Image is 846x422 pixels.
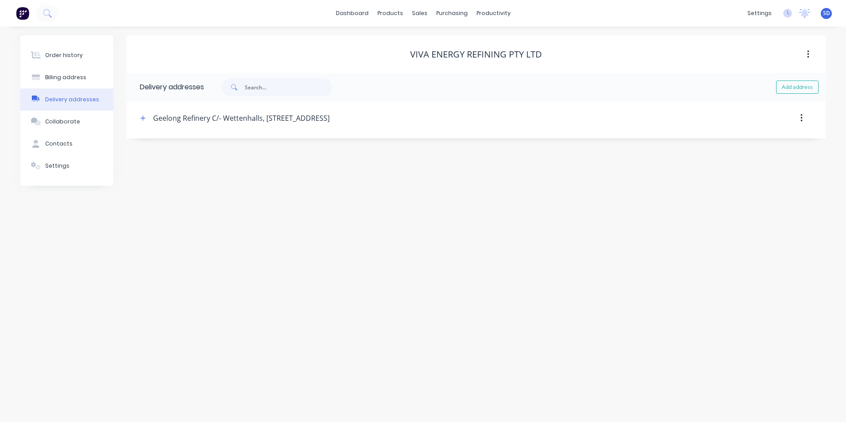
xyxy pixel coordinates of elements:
span: SD [823,9,830,17]
button: Delivery addresses [20,88,113,111]
button: Billing address [20,66,113,88]
div: Delivery addresses [45,96,99,104]
div: Billing address [45,73,86,81]
div: products [373,7,408,20]
div: productivity [472,7,515,20]
div: Settings [45,162,69,170]
div: settings [743,7,776,20]
button: Order history [20,44,113,66]
div: Order history [45,51,83,59]
div: Collaborate [45,118,80,126]
button: Settings [20,155,113,177]
div: purchasing [432,7,472,20]
button: Add address [776,81,819,94]
div: Contacts [45,140,73,148]
button: Contacts [20,133,113,155]
div: Viva Energy Refining Pty Ltd [410,49,542,60]
input: Search... [245,78,332,96]
button: Collaborate [20,111,113,133]
a: dashboard [331,7,373,20]
div: Geelong Refinery C/- Wettenhalls, [STREET_ADDRESS] [153,113,330,123]
div: Delivery addresses [127,73,204,101]
div: sales [408,7,432,20]
img: Factory [16,7,29,20]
